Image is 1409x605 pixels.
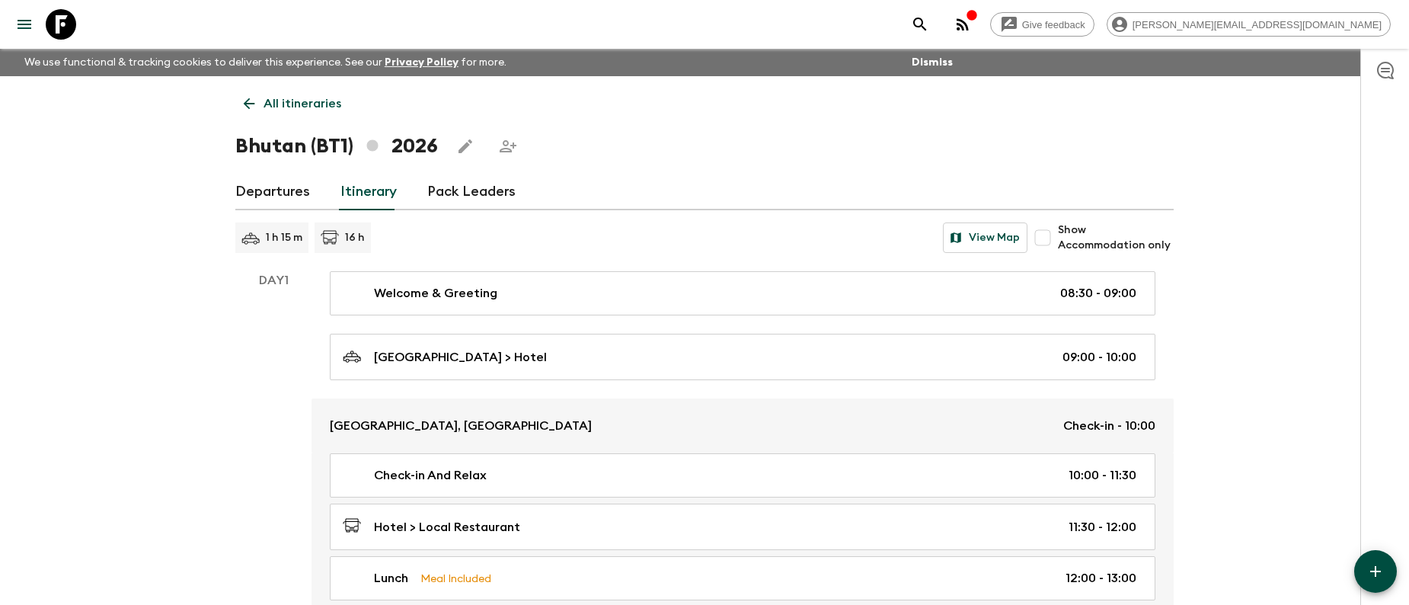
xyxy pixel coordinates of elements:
[990,12,1094,37] a: Give feedback
[420,570,491,587] p: Meal Included
[905,9,935,40] button: search adventures
[18,49,513,76] p: We use functional & tracking cookies to deliver this experience. See our for more.
[385,57,458,68] a: Privacy Policy
[374,518,520,536] p: Hotel > Local Restaurant
[235,174,310,210] a: Departures
[1107,12,1391,37] div: [PERSON_NAME][EMAIL_ADDRESS][DOMAIN_NAME]
[235,131,438,162] h1: Bhutan (BT1) 2026
[330,453,1155,498] a: Check-in And Relax10:00 - 11:30
[1124,19,1390,30] span: [PERSON_NAME][EMAIL_ADDRESS][DOMAIN_NAME]
[330,504,1155,550] a: Hotel > Local Restaurant11:30 - 12:00
[1014,19,1094,30] span: Give feedback
[330,417,592,435] p: [GEOGRAPHIC_DATA], [GEOGRAPHIC_DATA]
[345,230,365,245] p: 16 h
[266,230,302,245] p: 1 h 15 m
[450,131,481,162] button: Edit this itinerary
[264,94,341,113] p: All itineraries
[374,284,497,302] p: Welcome & Greeting
[1062,348,1136,367] p: 09:00 - 10:00
[340,174,397,210] a: Itinerary
[1066,569,1136,587] p: 12:00 - 13:00
[427,174,516,210] a: Pack Leaders
[330,271,1155,315] a: Welcome & Greeting08:30 - 09:00
[1069,466,1136,485] p: 10:00 - 11:30
[9,9,40,40] button: menu
[374,569,408,587] p: Lunch
[1060,284,1136,302] p: 08:30 - 09:00
[943,222,1027,253] button: View Map
[1069,518,1136,536] p: 11:30 - 12:00
[235,88,350,119] a: All itineraries
[330,556,1155,600] a: LunchMeal Included12:00 - 13:00
[235,271,312,290] p: Day 1
[1063,417,1155,435] p: Check-in - 10:00
[374,348,547,367] p: [GEOGRAPHIC_DATA] > Hotel
[312,399,1174,453] a: [GEOGRAPHIC_DATA], [GEOGRAPHIC_DATA]Check-in - 10:00
[908,52,957,73] button: Dismiss
[330,334,1155,380] a: [GEOGRAPHIC_DATA] > Hotel09:00 - 10:00
[1058,222,1174,253] span: Show Accommodation only
[493,131,523,162] span: Share this itinerary
[374,466,487,485] p: Check-in And Relax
